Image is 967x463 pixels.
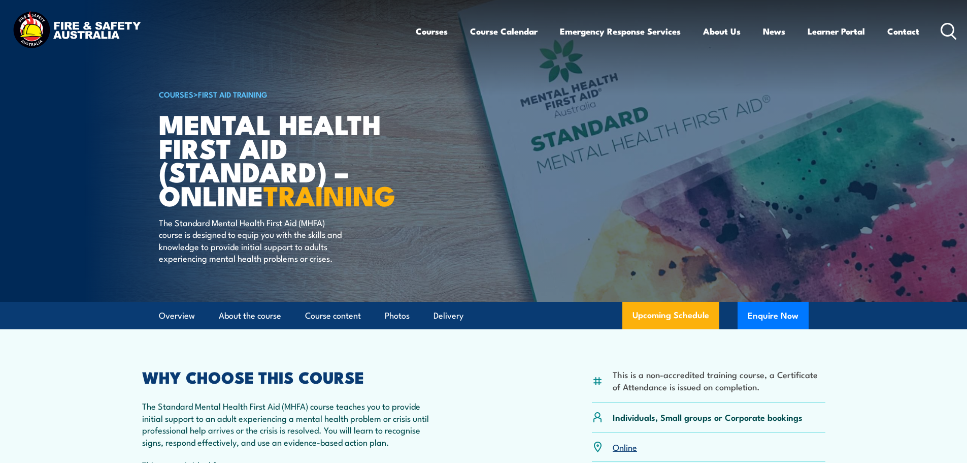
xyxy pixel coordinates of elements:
[416,18,448,45] a: Courses
[263,173,395,215] strong: TRAINING
[159,302,195,329] a: Overview
[470,18,538,45] a: Course Calendar
[622,302,719,329] a: Upcoming Schedule
[385,302,410,329] a: Photos
[613,411,803,423] p: Individuals, Small groups or Corporate bookings
[887,18,919,45] a: Contact
[434,302,463,329] a: Delivery
[159,88,410,100] h6: >
[305,302,361,329] a: Course content
[219,302,281,329] a: About the course
[159,112,410,207] h1: Mental Health First Aid (Standard) – Online
[159,88,193,100] a: COURSES
[613,441,637,453] a: Online
[738,302,809,329] button: Enquire Now
[703,18,741,45] a: About Us
[808,18,865,45] a: Learner Portal
[763,18,785,45] a: News
[142,369,439,384] h2: WHY CHOOSE THIS COURSE
[198,88,268,100] a: First Aid Training
[159,217,344,264] p: The Standard Mental Health First Aid (MHFA) course is designed to equip you with the skills and k...
[142,400,439,448] p: The Standard Mental Health First Aid (MHFA) course teaches you to provide initial support to an a...
[560,18,681,45] a: Emergency Response Services
[613,368,825,392] li: This is a non-accredited training course, a Certificate of Attendance is issued on completion.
